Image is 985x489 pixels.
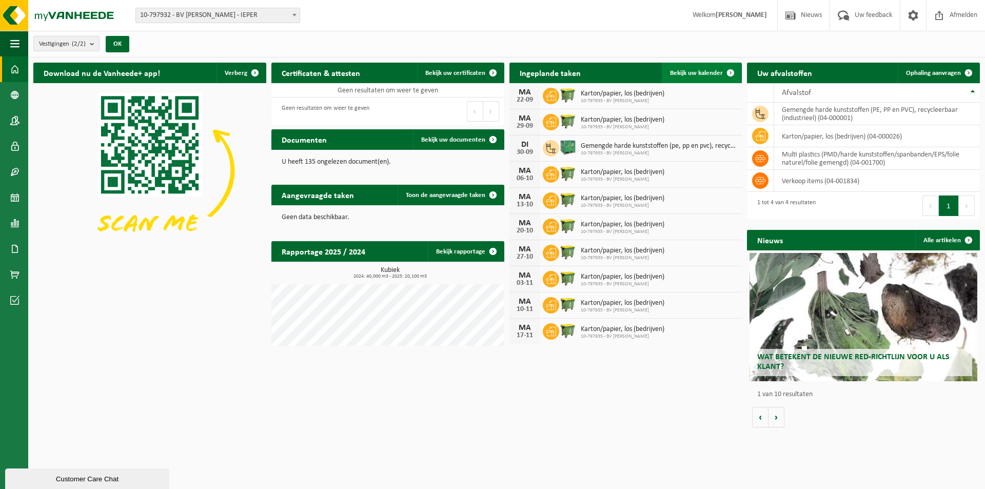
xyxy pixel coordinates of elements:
[922,195,939,216] button: Previous
[559,217,577,234] img: WB-1100-HPE-GN-50
[898,63,979,83] a: Ophaling aanvragen
[33,63,170,83] h2: Download nu de Vanheede+ app!
[581,142,737,150] span: Gemengde harde kunststoffen (pe, pp en pvc), recycleerbaar (industrieel)
[959,195,975,216] button: Next
[515,324,535,332] div: MA
[581,168,664,177] span: Karton/papier, los (bedrijven)
[757,353,950,371] span: Wat betekent de nieuwe RED-richtlijn voor u als klant?
[72,41,86,47] count: (2/2)
[282,214,494,221] p: Geen data beschikbaar.
[581,229,664,235] span: 10-797935 - BV [PERSON_NAME]
[428,241,503,262] a: Bekijk rapportage
[581,247,664,255] span: Karton/papier, los (bedrijven)
[515,193,535,201] div: MA
[581,90,664,98] span: Karton/papier, los (bedrijven)
[271,185,364,205] h2: Aangevraagde taken
[559,139,577,156] img: PB-HB-1400-HPE-GN-01
[515,298,535,306] div: MA
[106,36,129,52] button: OK
[515,245,535,253] div: MA
[581,150,737,157] span: 10-797935 - BV [PERSON_NAME]
[515,227,535,234] div: 20-10
[515,219,535,227] div: MA
[39,36,86,52] span: Vestigingen
[774,170,980,192] td: verkoop items (04-001834)
[581,98,664,104] span: 10-797935 - BV [PERSON_NAME]
[581,124,664,130] span: 10-797935 - BV [PERSON_NAME]
[515,306,535,313] div: 10-11
[417,63,503,83] a: Bekijk uw certificaten
[559,322,577,339] img: WB-1100-HPE-GN-50
[581,334,664,340] span: 10-797935 - BV [PERSON_NAME]
[716,11,767,19] strong: [PERSON_NAME]
[515,253,535,261] div: 27-10
[581,307,664,314] span: 10-797935 - BV [PERSON_NAME]
[515,201,535,208] div: 13-10
[559,191,577,208] img: WB-1100-HPE-GN-50
[939,195,959,216] button: 1
[774,125,980,147] td: karton/papier, los (bedrijven) (04-000026)
[467,101,483,122] button: Previous
[581,116,664,124] span: Karton/papier, los (bedrijven)
[509,63,591,83] h2: Ingeplande taken
[515,149,535,156] div: 30-09
[225,70,247,76] span: Verberg
[559,269,577,287] img: WB-1100-HPE-GN-50
[515,175,535,182] div: 06-10
[136,8,300,23] span: 10-797932 - BV STEFAN ROUSSEEUW - IEPER
[906,70,961,76] span: Ophaling aanvragen
[581,194,664,203] span: Karton/papier, los (bedrijven)
[559,86,577,104] img: WB-1100-HPE-GN-50
[515,332,535,339] div: 17-11
[581,273,664,281] span: Karton/papier, los (bedrijven)
[421,136,485,143] span: Bekijk uw documenten
[515,167,535,175] div: MA
[774,103,980,125] td: gemengde harde kunststoffen (PE, PP en PVC), recycleerbaar (industrieel) (04-000001)
[271,129,337,149] h2: Documenten
[559,112,577,130] img: WB-1100-HPE-GN-50
[915,230,979,250] a: Alle artikelen
[581,325,664,334] span: Karton/papier, los (bedrijven)
[662,63,741,83] a: Bekijk uw kalender
[282,159,494,166] p: U heeft 135 ongelezen document(en).
[271,63,370,83] h2: Certificaten & attesten
[581,255,664,261] span: 10-797935 - BV [PERSON_NAME]
[398,185,503,205] a: Toon de aangevraagde taken
[559,165,577,182] img: WB-1100-HPE-GN-50
[757,391,975,398] p: 1 van 10 resultaten
[581,299,664,307] span: Karton/papier, los (bedrijven)
[769,407,784,427] button: Volgende
[559,296,577,313] img: WB-1100-HPE-GN-50
[750,253,978,381] a: Wat betekent de nieuwe RED-richtlijn voor u als klant?
[581,177,664,183] span: 10-797935 - BV [PERSON_NAME]
[752,407,769,427] button: Vorige
[774,147,980,170] td: multi plastics (PMD/harde kunststoffen/spanbanden/EPS/folie naturel/folie gemengd) (04-001700)
[515,96,535,104] div: 22-09
[271,83,504,97] td: Geen resultaten om weer te geven
[747,63,822,83] h2: Uw afvalstoffen
[425,70,485,76] span: Bekijk uw certificaten
[752,194,816,217] div: 1 tot 4 van 4 resultaten
[581,281,664,287] span: 10-797935 - BV [PERSON_NAME]
[277,274,504,279] span: 2024: 40,000 m3 - 2025: 20,100 m3
[581,203,664,209] span: 10-797935 - BV [PERSON_NAME]
[581,221,664,229] span: Karton/papier, los (bedrijven)
[559,243,577,261] img: WB-1100-HPE-GN-50
[515,88,535,96] div: MA
[670,70,723,76] span: Bekijk uw kalender
[483,101,499,122] button: Next
[515,280,535,287] div: 03-11
[5,466,171,489] iframe: chat widget
[515,271,535,280] div: MA
[515,114,535,123] div: MA
[135,8,300,23] span: 10-797932 - BV STEFAN ROUSSEEUW - IEPER
[33,36,100,51] button: Vestigingen(2/2)
[33,83,266,258] img: Download de VHEPlus App
[515,141,535,149] div: DI
[271,241,376,261] h2: Rapportage 2025 / 2024
[413,129,503,150] a: Bekijk uw documenten
[406,192,485,199] span: Toon de aangevraagde taken
[277,267,504,279] h3: Kubiek
[747,230,793,250] h2: Nieuws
